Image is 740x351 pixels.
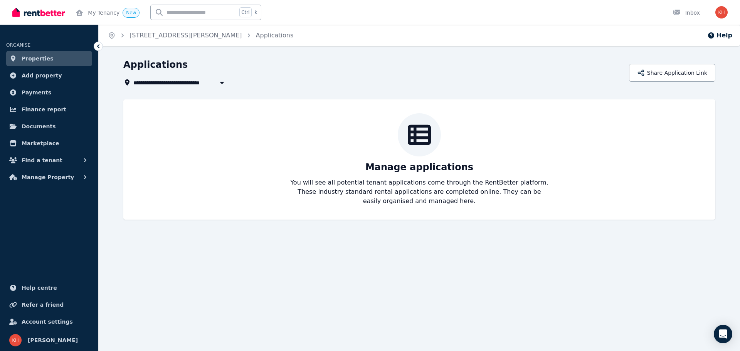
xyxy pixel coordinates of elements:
h1: Applications [123,59,188,71]
a: Refer a friend [6,297,92,312]
span: k [255,9,257,15]
button: Find a tenant [6,153,92,168]
span: New [126,10,136,15]
p: Manage applications [365,161,473,173]
span: Payments [22,88,51,97]
span: Help centre [22,283,57,292]
a: Help centre [6,280,92,296]
a: Account settings [6,314,92,329]
span: [PERSON_NAME] [28,336,78,345]
a: Marketplace [6,136,92,151]
p: You will see all potential tenant applications come through the RentBetter platform. These indust... [290,178,549,206]
button: Manage Property [6,170,92,185]
img: Karen Hickey [9,334,22,346]
a: Properties [6,51,92,66]
button: Share Application Link [629,64,715,82]
button: Help [707,31,732,40]
span: Add property [22,71,62,80]
a: Applications [256,32,294,39]
span: Ctrl [239,7,251,17]
span: ORGANISE [6,42,30,48]
img: RentBetter [12,7,65,18]
a: Finance report [6,102,92,117]
span: Account settings [22,317,73,326]
span: Find a tenant [22,156,62,165]
nav: Breadcrumb [99,25,303,46]
div: Inbox [673,9,700,17]
div: Open Intercom Messenger [714,325,732,343]
a: [STREET_ADDRESS][PERSON_NAME] [129,32,242,39]
span: Manage Property [22,173,74,182]
a: Payments [6,85,92,100]
span: Documents [22,122,56,131]
img: Karen Hickey [715,6,728,18]
a: Add property [6,68,92,83]
a: Documents [6,119,92,134]
span: Refer a friend [22,300,64,309]
span: Finance report [22,105,66,114]
span: Properties [22,54,54,63]
span: Marketplace [22,139,59,148]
